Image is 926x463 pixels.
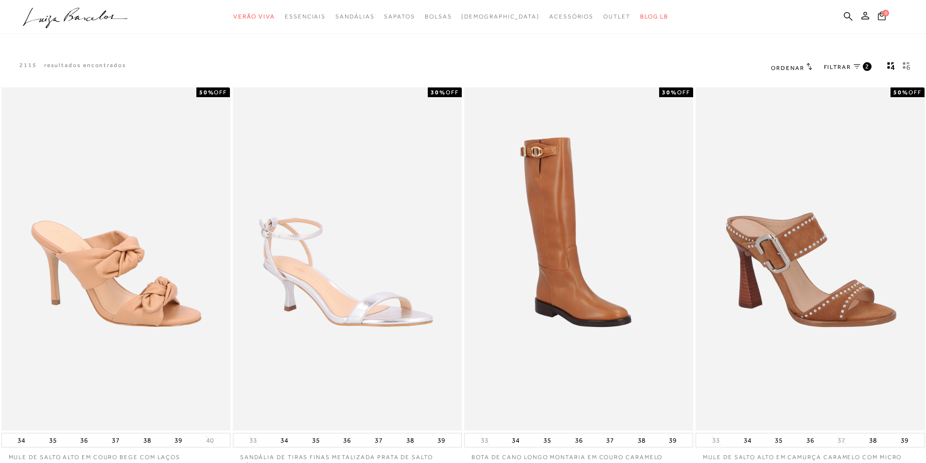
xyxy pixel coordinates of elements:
img: MULE DE SALTO ALTO EM CAMURÇA CARAMELO COM MICRO REBITES [697,89,924,429]
button: 38 [635,433,648,447]
a: BLOG LB [640,8,668,26]
a: noSubCategoriesText [285,8,326,26]
span: Sandálias [335,13,374,20]
span: Ordenar [771,65,804,71]
button: Mostrar 4 produtos por linha [884,61,898,74]
a: noSubCategoriesText [461,8,540,26]
button: 34 [278,433,291,447]
button: 33 [246,436,260,445]
a: noSubCategoriesText [384,8,415,26]
button: 38 [403,433,417,447]
span: OFF [214,89,227,96]
a: BOTA DE CANO LONGO MONTARIA EM COURO CARAMELO [464,447,693,462]
button: 38 [140,433,154,447]
p: 2115 [19,61,37,69]
span: BLOG LB [640,13,668,20]
button: 39 [666,433,680,447]
button: 36 [804,433,817,447]
button: 36 [572,433,586,447]
span: Sapatos [384,13,415,20]
button: 33 [478,436,491,445]
span: OFF [677,89,690,96]
a: noSubCategoriesText [233,8,275,26]
button: 36 [77,433,91,447]
button: 34 [509,433,523,447]
p: resultados encontrados [44,61,126,69]
span: Bolsas [425,13,452,20]
img: BOTA DE CANO LONGO MONTARIA EM COURO CARAMELO [465,89,692,429]
a: noSubCategoriesText [603,8,630,26]
button: 35 [772,433,786,447]
button: 39 [435,433,448,447]
button: gridText6Desc [900,61,913,74]
strong: 30% [662,89,677,96]
a: noSubCategoriesText [425,8,452,26]
a: MULE DE SALTO ALTO EM COURO BEGE COM LAÇOS [1,447,230,462]
button: 36 [340,433,354,447]
a: noSubCategoriesText [335,8,374,26]
span: FILTRAR [824,63,851,71]
span: [DEMOGRAPHIC_DATA] [461,13,540,20]
button: 39 [898,433,911,447]
button: 38 [866,433,880,447]
span: Outlet [603,13,630,20]
span: 0 [882,10,889,17]
button: 40 [203,436,217,445]
button: 37 [603,433,617,447]
button: 37 [835,436,848,445]
button: 33 [709,436,723,445]
span: Verão Viva [233,13,275,20]
span: Acessórios [549,13,594,20]
button: 39 [172,433,185,447]
button: 35 [46,433,60,447]
button: 34 [15,433,28,447]
button: 37 [109,433,122,447]
button: 0 [875,11,889,24]
strong: 50% [893,89,909,96]
button: 34 [741,433,754,447]
span: 2 [865,62,870,70]
span: Essenciais [285,13,326,20]
img: MULE DE SALTO ALTO EM COURO BEGE COM LAÇOS [2,89,229,429]
button: 37 [372,433,385,447]
span: OFF [446,89,459,96]
button: 35 [541,433,554,447]
span: OFF [909,89,922,96]
strong: 30% [431,89,446,96]
button: 35 [309,433,323,447]
strong: 50% [199,89,214,96]
a: noSubCategoriesText [549,8,594,26]
img: SANDÁLIA DE TIRAS FINAS METALIZADA PRATA DE SALTO MÉDIO [234,89,461,429]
